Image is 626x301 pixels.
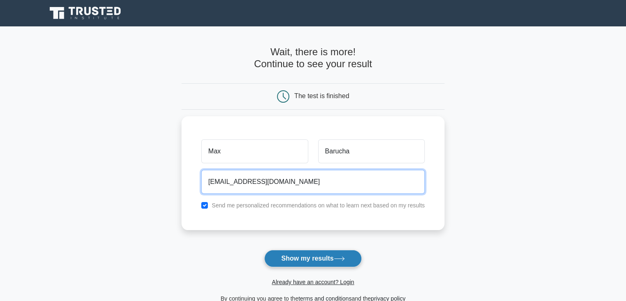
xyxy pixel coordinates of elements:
input: Email [201,170,425,194]
div: The test is finished [294,92,349,99]
a: Already have an account? Login [272,279,354,285]
input: First name [201,139,308,163]
input: Last name [318,139,425,163]
button: Show my results [264,250,361,267]
label: Send me personalized recommendations on what to learn next based on my results [212,202,425,209]
h4: Wait, there is more! Continue to see your result [182,46,444,70]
